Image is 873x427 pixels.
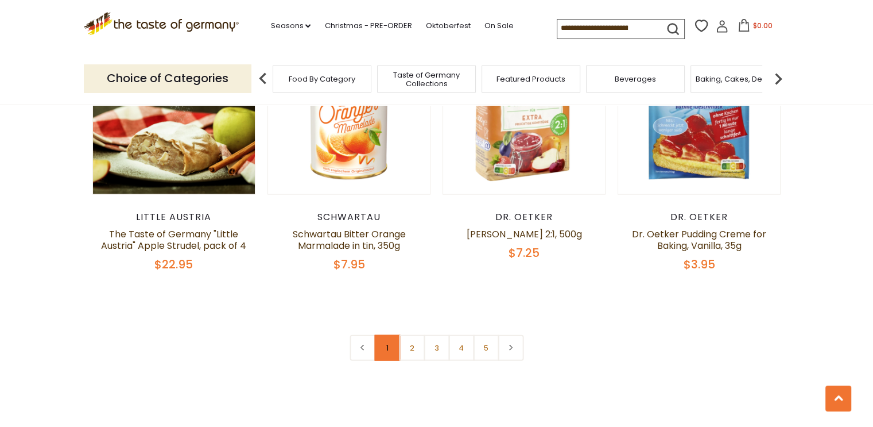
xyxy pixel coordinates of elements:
span: $7.95 [333,256,364,272]
a: Food By Category [289,75,355,83]
div: Dr. Oetker [618,211,781,223]
div: Schwartau [267,211,431,223]
div: Dr. Oetker [443,211,606,223]
img: previous arrow [251,67,274,90]
a: Schwartau Bitter Orange Marmalade in tin, 350g [292,228,405,252]
img: next arrow [767,67,790,90]
a: Featured Products [496,75,565,83]
a: Seasons [270,20,311,32]
a: 3 [424,335,449,361]
a: The Taste of Germany "Little Austria" Apple Strudel, pack of 4 [101,228,246,252]
a: Baking, Cakes, Desserts [696,75,785,83]
span: $3.95 [684,256,715,272]
a: On Sale [484,20,513,32]
a: 4 [448,335,474,361]
a: Taste of Germany Collections [381,71,472,88]
img: The Taste of Germany "Little Austria" Apple Strudel, pack of 4 [93,32,255,194]
span: $7.25 [509,245,540,261]
a: Dr. Oetker Pudding Creme for Baking, Vanilla, 35g [632,228,766,252]
a: 2 [399,335,425,361]
img: Schwartau Bitter Orange Marmalade in tin, 350g [268,32,430,194]
a: [PERSON_NAME] 2:1, 500g [467,228,582,241]
a: 5 [473,335,499,361]
a: 1 [374,335,400,361]
p: Choice of Categories [84,64,251,93]
a: Oktoberfest [425,20,470,32]
a: Christmas - PRE-ORDER [324,20,412,32]
span: $0.00 [752,21,772,30]
span: $22.95 [154,256,193,272]
button: $0.00 [731,19,779,36]
img: Dr. Oetker Pudding Creme for Baking, Vanilla, 35g [618,32,781,194]
div: little austria [92,211,256,223]
a: Beverages [615,75,656,83]
img: Dr. Oetker Gelierzucker 2:1, 500g [443,32,606,194]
